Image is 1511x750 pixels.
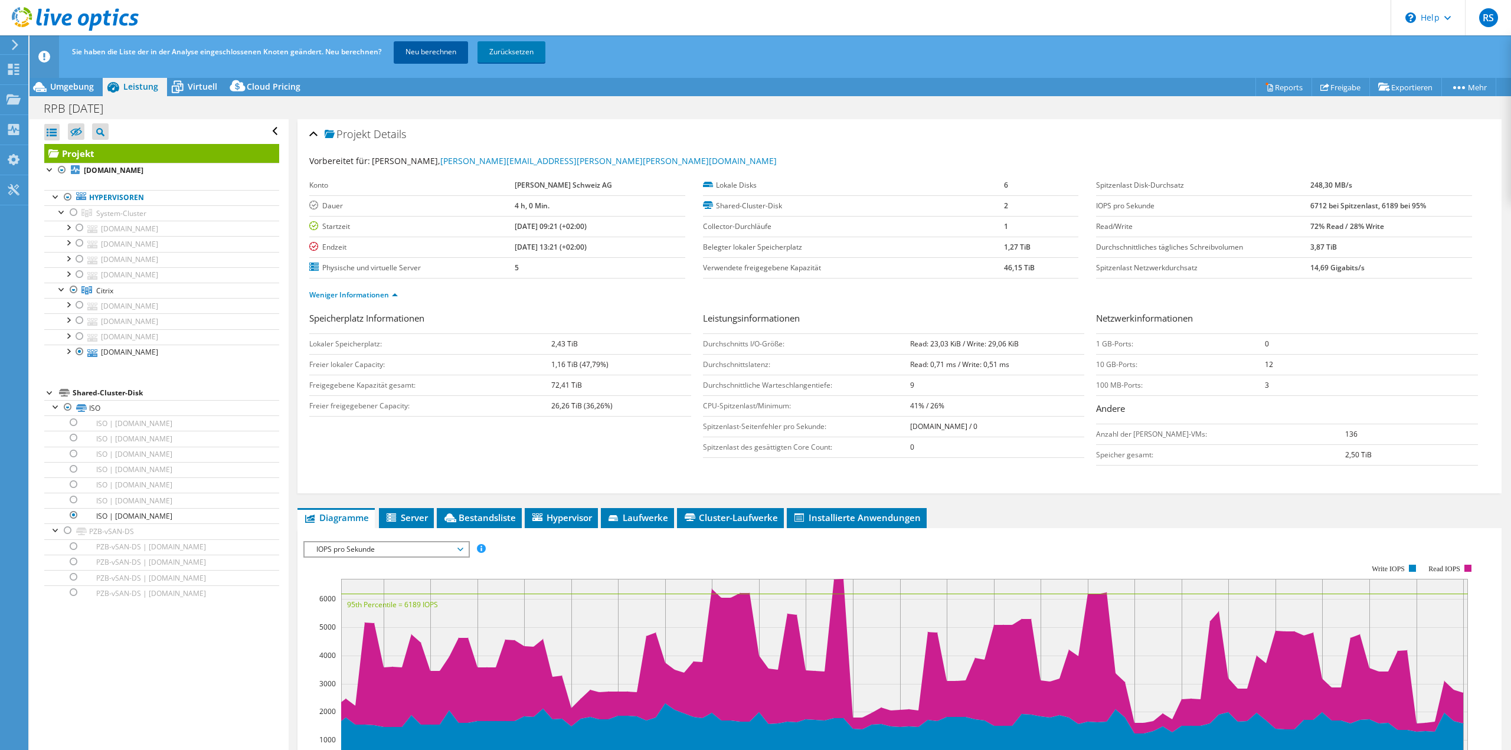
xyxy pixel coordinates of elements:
[1405,12,1416,23] svg: \n
[309,221,515,232] label: Startzeit
[44,252,279,267] a: [DOMAIN_NAME]
[1312,78,1370,96] a: Freigabe
[310,542,462,556] span: IOPS pro Sekunde
[1265,359,1273,369] b: 12
[443,512,516,523] span: Bestandsliste
[1096,354,1264,375] td: 10 GB-Ports:
[44,493,279,508] a: ISO | [DOMAIN_NAME]
[44,345,279,360] a: [DOMAIN_NAME]
[319,679,336,689] text: 3000
[325,129,371,140] span: Projekt
[309,155,370,166] label: Vorbereitet für:
[910,380,914,390] b: 9
[1004,180,1008,190] b: 6
[1345,450,1372,460] b: 2,50 TiB
[44,163,279,178] a: [DOMAIN_NAME]
[44,508,279,523] a: ISO | [DOMAIN_NAME]
[551,401,613,411] b: 26,26 TiB (36,26%)
[703,395,910,416] td: CPU-Spitzenlast/Minimum:
[394,41,468,63] a: Neu berechnen
[96,208,146,218] span: System-Cluster
[44,462,279,477] a: ISO | [DOMAIN_NAME]
[1369,78,1442,96] a: Exportieren
[440,155,777,166] a: [PERSON_NAME][EMAIL_ADDRESS][PERSON_NAME][PERSON_NAME][DOMAIN_NAME]
[477,41,545,63] a: Zurücksetzen
[72,47,381,57] span: Sie haben die Liste der in der Analyse eingeschlossenen Knoten geändert. Neu berechnen?
[703,262,1004,274] label: Verwendete freigegebene Kapazität
[1096,262,1310,274] label: Spitzenlast Netzwerkdurchsatz
[1429,565,1461,573] text: Read IOPS
[551,359,609,369] b: 1,16 TiB (47,79%)
[1372,565,1405,573] text: Write IOPS
[1265,339,1269,349] b: 0
[683,512,778,523] span: Cluster-Laufwerke
[1255,78,1312,96] a: Reports
[44,570,279,585] a: PZB-vSAN-DS | [DOMAIN_NAME]
[1096,333,1264,354] td: 1 GB-Ports:
[1096,241,1310,253] label: Durchschnittliches tägliches Schreibvolumen
[374,127,406,141] span: Details
[247,81,300,92] span: Cloud Pricing
[1004,263,1035,273] b: 46,15 TiB
[1096,444,1345,465] td: Speicher gesamt:
[188,81,217,92] span: Virtuell
[910,442,914,452] b: 0
[1096,424,1345,444] td: Anzahl der [PERSON_NAME]-VMs:
[44,585,279,601] a: PZB-vSAN-DS | [DOMAIN_NAME]
[703,241,1004,253] label: Belegter lokaler Speicherplatz
[96,286,113,296] span: Citrix
[607,512,668,523] span: Laufwerke
[1096,312,1478,327] h3: Netzwerkinformationen
[703,416,910,437] td: Spitzenlast-Seitenfehler pro Sekunde:
[910,401,944,411] b: 41% / 26%
[703,333,910,354] td: Durchschnitts I/O-Größe:
[309,333,551,354] td: Lokaler Speicherplatz:
[385,512,428,523] span: Server
[309,241,515,253] label: Endzeit
[1441,78,1496,96] a: Mehr
[1265,380,1269,390] b: 3
[1310,242,1337,252] b: 3,87 TiB
[309,375,551,395] td: Freigegebene Kapazität gesamt:
[1310,221,1384,231] b: 72% Read / 28% Write
[44,283,279,298] a: Citrix
[703,375,910,395] td: Durchschnittliche Warteschlangentiefe:
[44,236,279,251] a: [DOMAIN_NAME]
[793,512,921,523] span: Installierte Anwendungen
[44,400,279,415] a: ISO
[44,298,279,313] a: [DOMAIN_NAME]
[515,263,519,273] b: 5
[515,242,587,252] b: [DATE] 13:21 (+02:00)
[1004,242,1031,252] b: 1,27 TiB
[44,431,279,446] a: ISO | [DOMAIN_NAME]
[50,81,94,92] span: Umgebung
[703,437,910,457] td: Spitzenlast des gesättigten Core Count:
[319,706,336,716] text: 2000
[515,221,587,231] b: [DATE] 09:21 (+02:00)
[515,201,550,211] b: 4 h, 0 Min.
[1310,263,1365,273] b: 14,69 Gigabits/s
[1096,375,1264,395] td: 100 MB-Ports:
[309,312,691,327] h3: Speicherplatz Informationen
[309,262,515,274] label: Physische und virtuelle Server
[38,102,122,115] h1: RPB [DATE]
[703,221,1004,232] label: Collector-Durchläufe
[1345,429,1358,439] b: 136
[372,155,777,166] span: [PERSON_NAME],
[703,312,1085,327] h3: Leistungsinformationen
[319,735,336,745] text: 1000
[319,622,336,632] text: 5000
[73,386,279,400] div: Shared-Cluster-Disk
[44,221,279,236] a: [DOMAIN_NAME]
[303,512,369,523] span: Diagramme
[44,329,279,345] a: [DOMAIN_NAME]
[44,190,279,205] a: Hypervisoren
[531,512,592,523] span: Hypervisor
[44,144,279,163] a: Projekt
[319,594,336,604] text: 6000
[1096,221,1310,232] label: Read/Write
[44,415,279,431] a: ISO | [DOMAIN_NAME]
[84,165,143,175] b: [DOMAIN_NAME]
[703,354,910,375] td: Durchschnittslatenz:
[910,359,1009,369] b: Read: 0,71 ms / Write: 0,51 ms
